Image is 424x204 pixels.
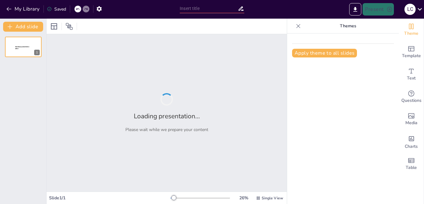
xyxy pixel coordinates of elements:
button: Export to PowerPoint [349,3,361,16]
div: Get real-time input from your audience [399,86,424,108]
div: Slide 1 / 1 [49,195,170,201]
div: Add images, graphics, shapes or video [399,108,424,130]
p: Please wait while we prepare your content [125,127,208,133]
span: Text [407,75,416,82]
div: L C [404,4,416,15]
input: Insert title [180,4,238,13]
button: L C [404,3,416,16]
div: Add a table [399,153,424,175]
span: Theme [404,30,418,37]
span: Questions [401,97,422,104]
span: Template [402,52,421,59]
div: Change the overall theme [399,19,424,41]
button: Add slide [3,22,43,32]
button: My Library [5,4,42,14]
div: Add text boxes [399,63,424,86]
div: Add ready made slides [399,41,424,63]
span: Table [406,164,417,171]
div: Layout [49,21,59,31]
div: 1 [5,37,42,57]
span: Position [65,23,73,30]
div: Saved [47,6,66,12]
span: Media [405,120,417,126]
div: 1 [34,50,40,55]
div: Add charts and graphs [399,130,424,153]
div: 26 % [236,195,251,201]
h2: Loading presentation... [134,112,200,120]
button: Present [363,3,394,16]
p: Themes [303,19,393,34]
button: Apply theme to all slides [292,49,357,57]
span: Single View [262,196,283,201]
span: Sendsteps presentation editor [15,46,29,49]
span: Charts [405,143,418,150]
